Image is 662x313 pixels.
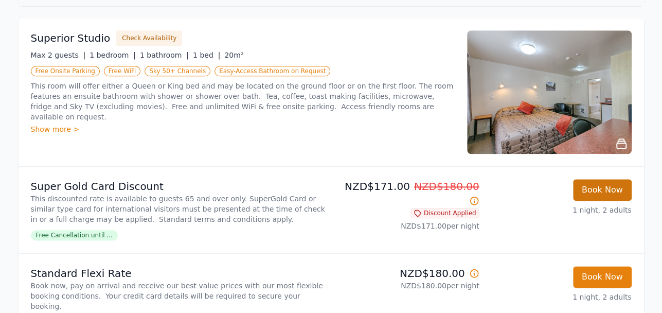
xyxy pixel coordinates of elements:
[31,51,86,59] span: Max 2 guests |
[573,266,632,288] button: Book Now
[193,51,220,59] span: 1 bed |
[31,266,327,281] p: Standard Flexi Rate
[104,66,141,76] span: Free WiFi
[31,124,455,134] div: Show more >
[31,81,455,122] p: This room will offer either a Queen or King bed and may be located on the ground floor or on the ...
[31,179,327,194] p: Super Gold Card Discount
[335,281,479,291] p: NZD$180.00 per night
[335,266,479,281] p: NZD$180.00
[335,221,479,231] p: NZD$171.00 per night
[31,230,118,240] span: Free Cancellation until ...
[488,292,632,302] p: 1 night, 2 adults
[335,179,479,208] p: NZD$171.00
[90,51,136,59] span: 1 bedroom |
[145,66,210,76] span: Sky 50+ Channels
[116,30,182,46] button: Check Availability
[31,31,111,45] h3: Superior Studio
[224,51,243,59] span: 20m²
[31,281,327,311] p: Book now, pay on arrival and receive our best value prices with our most flexible booking conditi...
[488,205,632,215] p: 1 night, 2 adults
[214,66,330,76] span: Easy-Access Bathroom on Request
[31,66,100,76] span: Free Onsite Parking
[31,194,327,224] p: This discounted rate is available to guests 65 and over only. SuperGold Card or similar type card...
[414,180,479,193] span: NZD$180.00
[410,208,479,218] span: Discount Applied
[573,179,632,201] button: Book Now
[140,51,189,59] span: 1 bathroom |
